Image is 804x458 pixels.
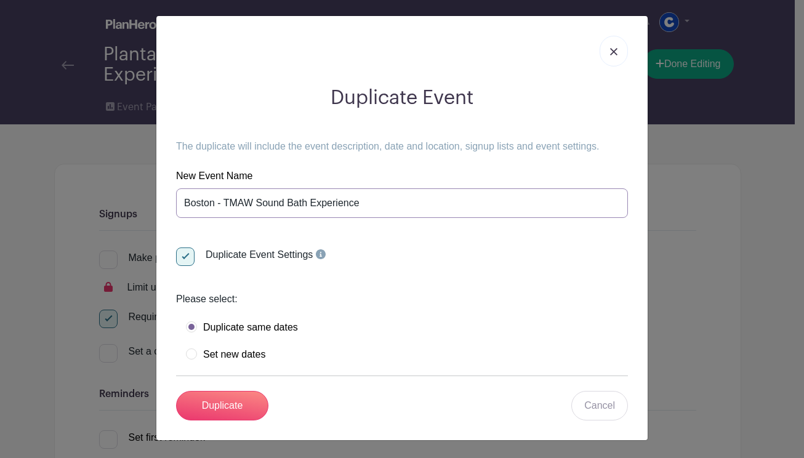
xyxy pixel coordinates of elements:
input: Duplicate [176,391,268,420]
a: Cancel [571,391,628,420]
div: Please select: [176,292,628,307]
label: Duplicate same dates [186,321,298,334]
p: The duplicate will include the event description, date and location, signup lists and event setti... [176,139,628,154]
img: close_button-5f87c8562297e5c2d7936805f587ecaba9071eb48480494691a3f1689db116b3.svg [610,48,617,55]
h2: Duplicate Event [176,86,628,110]
label: Set new dates [186,348,265,361]
label: New Event Name [176,169,253,183]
